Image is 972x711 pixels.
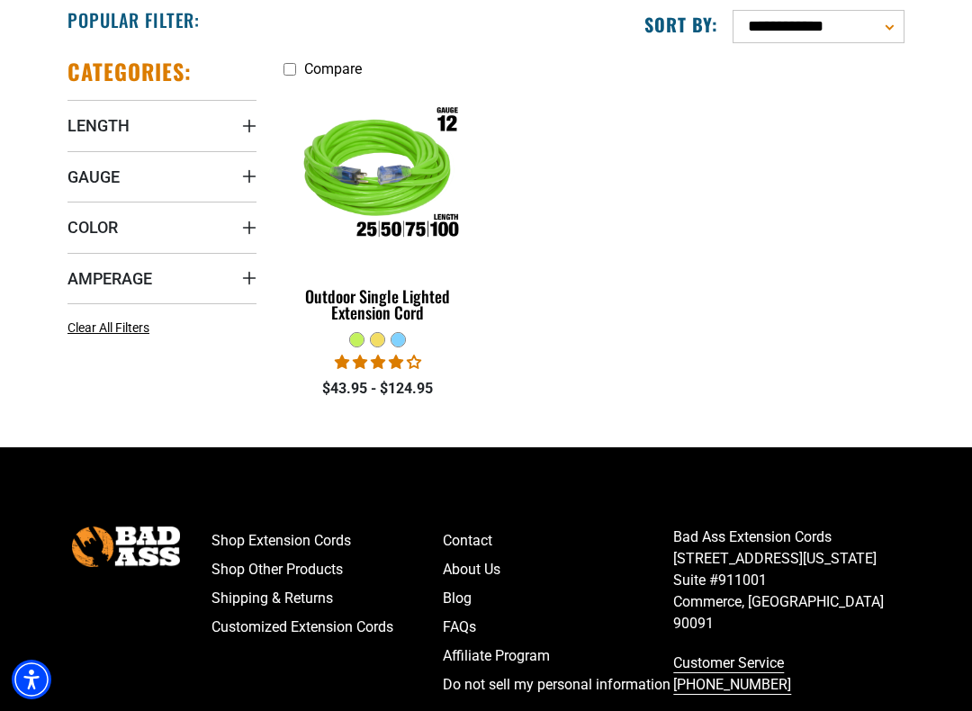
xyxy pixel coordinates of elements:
a: Do not sell my personal information [443,670,674,699]
div: $43.95 - $124.95 [283,378,472,400]
summary: Gauge [67,151,256,202]
a: Outdoor Single Lighted Extension Cord Outdoor Single Lighted Extension Cord [283,86,472,331]
a: Blog [443,584,674,613]
a: FAQs [443,613,674,642]
a: Shop Other Products [211,555,443,584]
a: Shop Extension Cords [211,526,443,555]
a: Shipping & Returns [211,584,443,613]
a: About Us [443,555,674,584]
span: Length [67,115,130,136]
span: Color [67,217,118,238]
a: Affiliate Program [443,642,674,670]
span: Amperage [67,268,152,289]
h2: Categories: [67,58,192,85]
a: Clear All Filters [67,319,157,337]
img: Bad Ass Extension Cords [72,526,180,567]
span: Clear All Filters [67,320,149,335]
label: Sort by: [644,13,718,36]
div: Accessibility Menu [12,660,51,699]
summary: Length [67,100,256,150]
a: Customized Extension Cords [211,613,443,642]
summary: Amperage [67,253,256,303]
a: call 833-674-1699 [673,649,904,699]
p: Bad Ass Extension Cords [STREET_ADDRESS][US_STATE] Suite #911001 Commerce, [GEOGRAPHIC_DATA] 90091 [673,526,904,634]
span: 4.00 stars [335,354,421,371]
h2: Popular Filter: [67,8,200,31]
summary: Color [67,202,256,252]
img: Outdoor Single Lighted Extension Cord [281,89,475,264]
span: Gauge [67,166,120,187]
span: Compare [304,60,362,77]
a: Contact [443,526,674,555]
div: Outdoor Single Lighted Extension Cord [283,288,472,320]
